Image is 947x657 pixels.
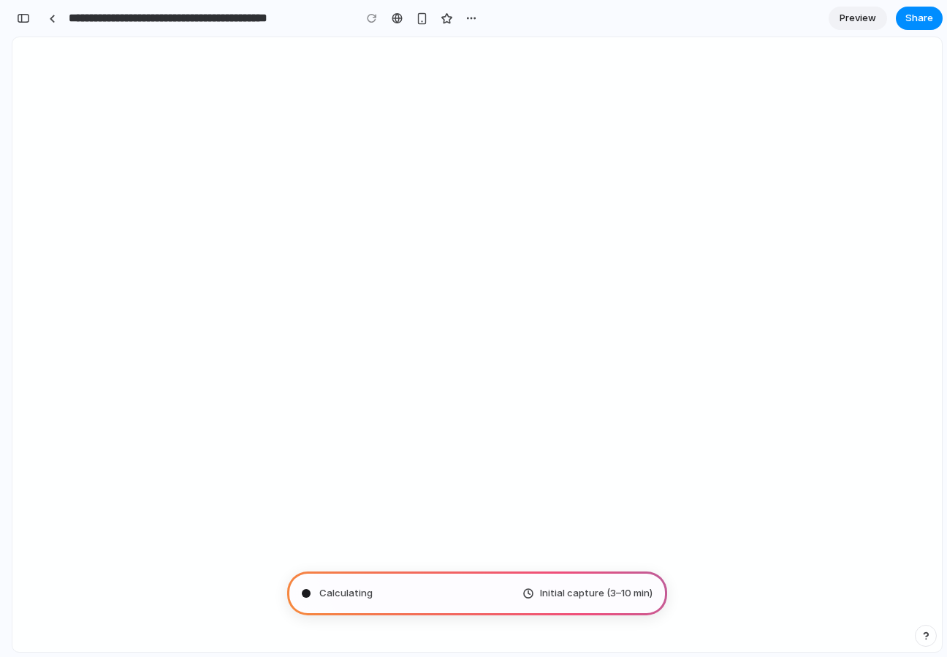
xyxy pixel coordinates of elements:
span: Preview [840,11,876,26]
span: Share [905,11,933,26]
span: Initial capture (3–10 min) [540,586,653,601]
button: Share [896,7,943,30]
a: Preview [829,7,887,30]
span: Calculating [319,586,373,601]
